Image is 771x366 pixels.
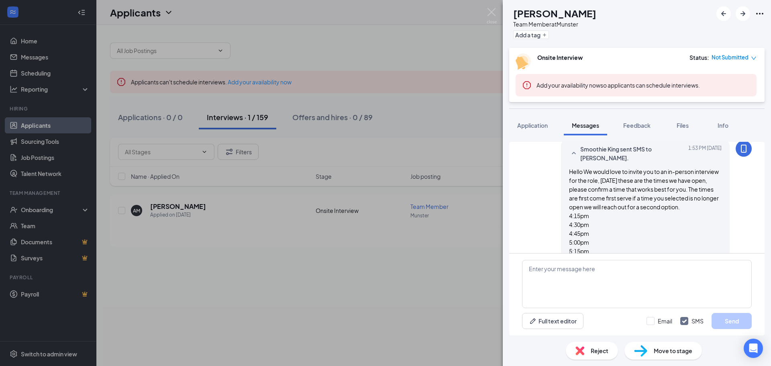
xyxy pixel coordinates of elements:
svg: MobileSms [739,144,749,153]
div: Status : [689,53,709,61]
span: Feedback [623,122,651,129]
div: Open Intercom Messenger [744,339,763,358]
span: Info [718,122,728,129]
button: PlusAdd a tag [513,31,549,39]
span: Smoothie King sent SMS to [PERSON_NAME]. [580,145,685,162]
span: Files [677,122,689,129]
span: Move to stage [654,346,692,355]
button: Full text editorPen [522,313,583,329]
svg: Pen [529,317,537,325]
h1: [PERSON_NAME] [513,6,596,20]
span: Messages [572,122,599,129]
span: Not Submitted [712,53,749,61]
span: Application [517,122,548,129]
button: ArrowLeftNew [716,6,731,21]
div: Team Member at Munster [513,20,596,28]
span: Reject [591,346,608,355]
svg: ArrowRight [738,9,748,18]
span: Hello We would love to invite you to an in-person interview for the role, [DATE] these are the ti... [569,168,719,272]
svg: Error [522,80,532,90]
svg: Plus [542,33,547,37]
span: so applicants can schedule interviews. [536,82,700,89]
svg: ArrowLeftNew [719,9,728,18]
button: ArrowRight [736,6,750,21]
button: Add your availability now [536,81,600,89]
b: Onsite Interview [537,54,583,61]
button: Send [712,313,752,329]
svg: Ellipses [755,9,765,18]
span: [DATE] 1:53 PM [688,145,722,162]
svg: SmallChevronUp [569,149,579,158]
span: down [751,55,757,61]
